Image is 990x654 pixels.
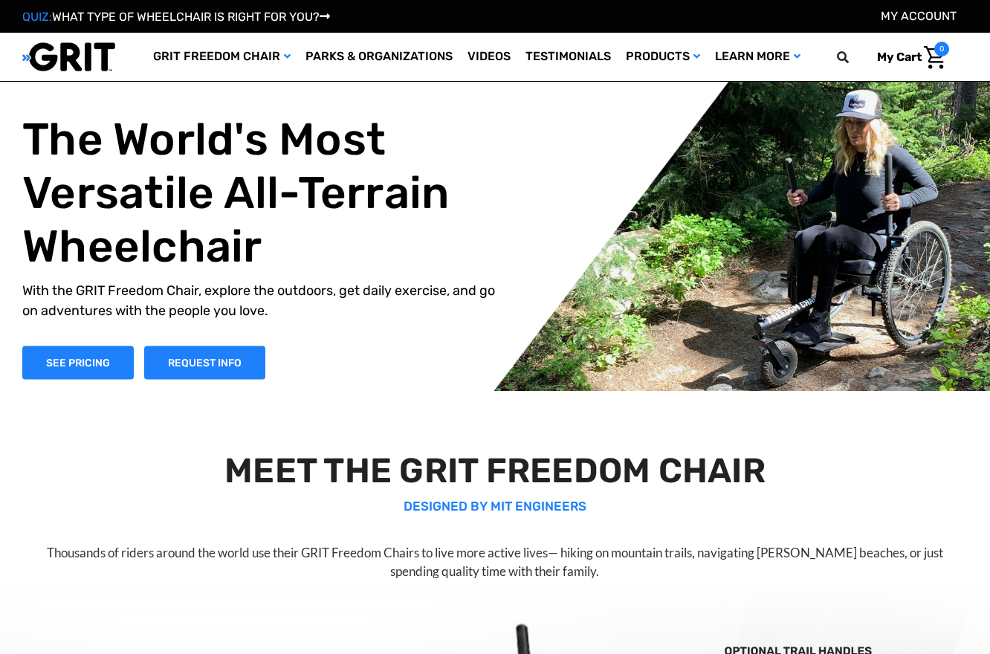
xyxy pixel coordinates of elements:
a: Testimonials [518,33,618,81]
span: My Cart [877,50,922,64]
img: Cart [924,46,945,69]
span: 0 [934,42,949,56]
h2: MEET THE GRIT FREEDOM CHAIR [25,450,965,491]
a: Slide number 1, Request Information [144,346,265,379]
a: QUIZ:WHAT TYPE OF WHEELCHAIR IS RIGHT FOR YOU? [22,10,330,24]
a: Cart with 0 items [866,42,949,73]
img: GRIT All-Terrain Wheelchair and Mobility Equipment [22,42,115,72]
a: Products [618,33,708,81]
p: DESIGNED BY MIT ENGINEERS [25,497,965,517]
a: Learn More [708,33,808,81]
a: Videos [460,33,518,81]
input: Search [844,42,866,73]
p: Thousands of riders around the world use their GRIT Freedom Chairs to live more active lives— hik... [25,543,965,581]
span: QUIZ: [22,10,52,24]
p: With the GRIT Freedom Chair, explore the outdoors, get daily exercise, and go on adventures with ... [22,280,506,320]
a: GRIT Freedom Chair [146,33,298,81]
a: Account [881,9,957,23]
h1: The World's Most Versatile All-Terrain Wheelchair [22,112,506,273]
a: Shop Now [22,346,134,379]
a: Parks & Organizations [298,33,460,81]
